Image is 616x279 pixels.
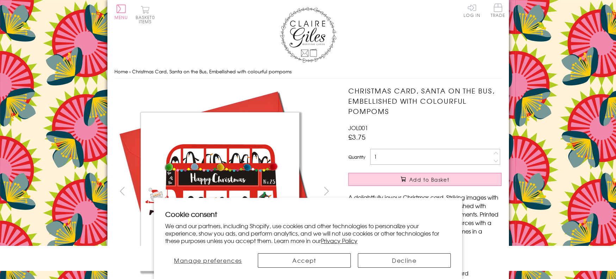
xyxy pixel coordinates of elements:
[463,4,480,17] a: Log In
[165,209,451,219] h2: Cookie consent
[132,68,292,75] span: Christmas Card, Santa on the Bus, Embellished with colourful pompoms
[491,4,505,17] span: Trade
[136,6,155,24] button: Basket0 items
[174,256,242,265] span: Manage preferences
[280,7,336,63] img: Claire Giles Greetings Cards
[348,86,502,116] h1: Christmas Card, Santa on the Bus, Embellished with colourful pompoms
[358,253,451,268] button: Decline
[348,193,502,244] p: A delightfully joyous Christmas card. Striking images with contemporary bold colours, and hand fi...
[348,123,368,132] span: JOL001
[258,253,351,268] button: Accept
[348,154,365,160] label: Quantity
[114,183,130,199] button: prev
[139,14,155,25] span: 0 items
[348,173,502,186] button: Add to Basket
[321,236,357,245] a: Privacy Policy
[114,5,128,19] button: Menu
[318,183,334,199] button: next
[129,68,131,75] span: ›
[114,68,128,75] a: Home
[165,253,251,268] button: Manage preferences
[114,65,502,79] nav: breadcrumbs
[165,222,451,244] p: We and our partners, including Shopify, use cookies and other technologies to personalize your ex...
[348,132,366,142] span: £3.75
[114,14,128,20] span: Menu
[409,176,449,183] span: Add to Basket
[491,4,505,19] a: Trade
